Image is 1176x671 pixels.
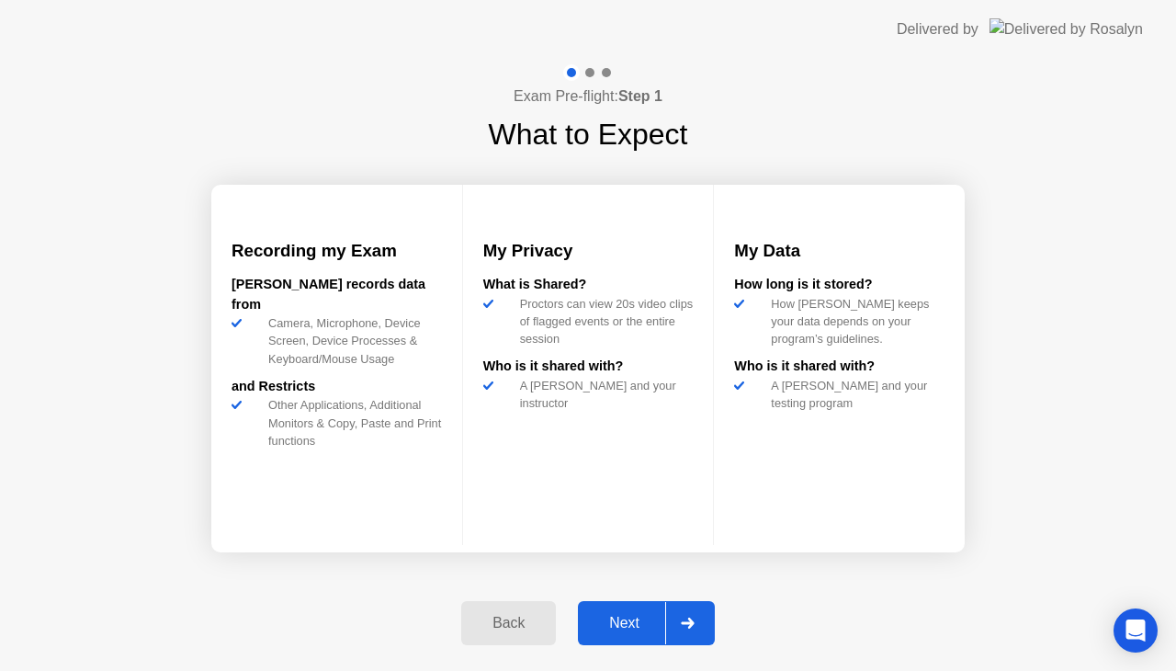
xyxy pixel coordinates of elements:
div: Who is it shared with? [734,357,944,377]
div: Who is it shared with? [483,357,694,377]
div: Other Applications, Additional Monitors & Copy, Paste and Print functions [261,396,442,449]
b: Step 1 [618,88,662,104]
h3: Recording my Exam [232,238,442,264]
div: and Restricts [232,377,442,397]
div: Back [467,615,550,631]
div: Proctors can view 20s video clips of flagged events or the entire session [513,295,694,348]
h3: My Privacy [483,238,694,264]
img: Delivered by Rosalyn [989,18,1143,40]
div: Next [583,615,665,631]
div: Camera, Microphone, Device Screen, Device Processes & Keyboard/Mouse Usage [261,314,442,368]
div: A [PERSON_NAME] and your instructor [513,377,694,412]
button: Back [461,601,556,645]
div: [PERSON_NAME] records data from [232,275,442,314]
div: How long is it stored? [734,275,944,295]
h4: Exam Pre-flight: [514,85,662,108]
div: Delivered by [897,18,978,40]
div: A [PERSON_NAME] and your testing program [763,377,944,412]
div: Open Intercom Messenger [1114,608,1158,653]
h3: My Data [734,238,944,264]
div: What is Shared? [483,275,694,295]
div: How [PERSON_NAME] keeps your data depends on your program’s guidelines. [763,295,944,348]
button: Next [578,601,715,645]
h1: What to Expect [489,112,688,156]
